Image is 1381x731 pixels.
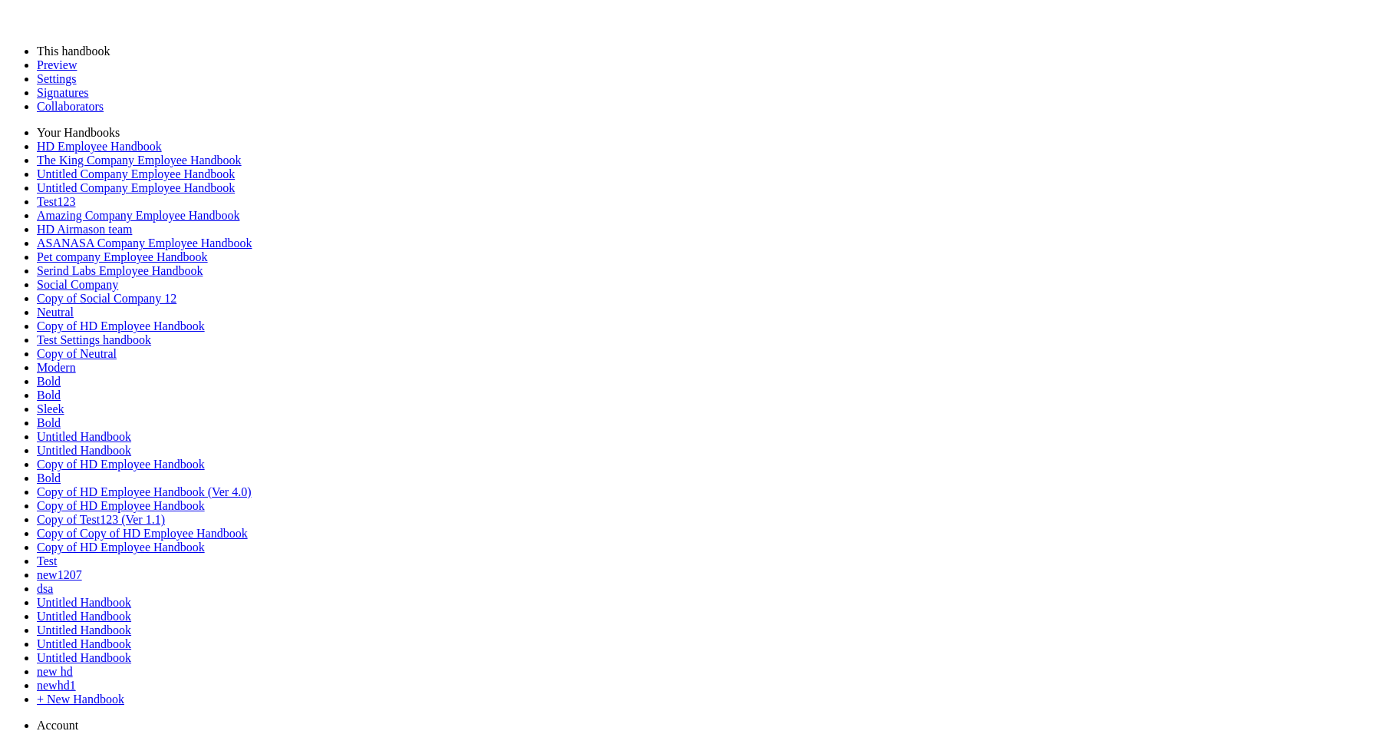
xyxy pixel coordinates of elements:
a: new hd [37,665,73,678]
a: Untitled Company Employee Handbook [37,167,235,180]
a: new1207 [37,568,82,581]
a: Untitled Handbook [37,610,131,623]
a: HD Airmason team [37,223,132,236]
a: Copy of HD Employee Handbook [37,458,205,471]
a: Amazing Company Employee Handbook [37,209,239,222]
a: Modern [37,361,76,374]
a: Social Company [37,278,118,291]
a: Copy of HD Employee Handbook [37,499,205,512]
a: Sleek [37,402,64,415]
a: Test [37,554,57,567]
a: Test123 [37,195,75,208]
a: Untitled Handbook [37,637,131,650]
a: Untitled Handbook [37,430,131,443]
a: Neutral [37,306,74,319]
a: Settings [37,72,77,85]
a: Preview [37,58,77,71]
a: Copy of Copy of HD Employee Handbook [37,527,248,540]
a: Untitled Handbook [37,596,131,609]
a: ASANASA Company Employee Handbook [37,237,252,250]
a: Copy of Neutral [37,347,117,360]
li: This handbook [37,45,1375,58]
li: Your Handbooks [37,126,1375,140]
a: Signatures [37,86,89,99]
a: dsa [37,582,53,595]
a: Serind Labs Employee Handbook [37,264,203,277]
a: Collaborators [37,100,104,113]
a: newhd1 [37,679,76,692]
a: Bold [37,416,61,429]
a: Pet company Employee Handbook [37,250,208,263]
a: Copy of HD Employee Handbook [37,541,205,554]
a: Copy of HD Employee Handbook [37,319,205,332]
a: Test Settings handbook [37,333,151,346]
a: + New Handbook [37,693,124,706]
a: Untitled Handbook [37,623,131,637]
a: HD Employee Handbook [37,140,162,153]
a: Untitled Company Employee Handbook [37,181,235,194]
a: Bold [37,471,61,485]
a: Untitled Handbook [37,444,131,457]
a: Bold [37,375,61,388]
a: Copy of Social Company 12 [37,292,176,305]
a: Copy of HD Employee Handbook (Ver 4.0) [37,485,252,498]
a: Untitled Handbook [37,651,131,664]
a: Copy of Test123 (Ver 1.1) [37,513,165,526]
a: The King Company Employee Handbook [37,154,242,167]
a: Bold [37,389,61,402]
